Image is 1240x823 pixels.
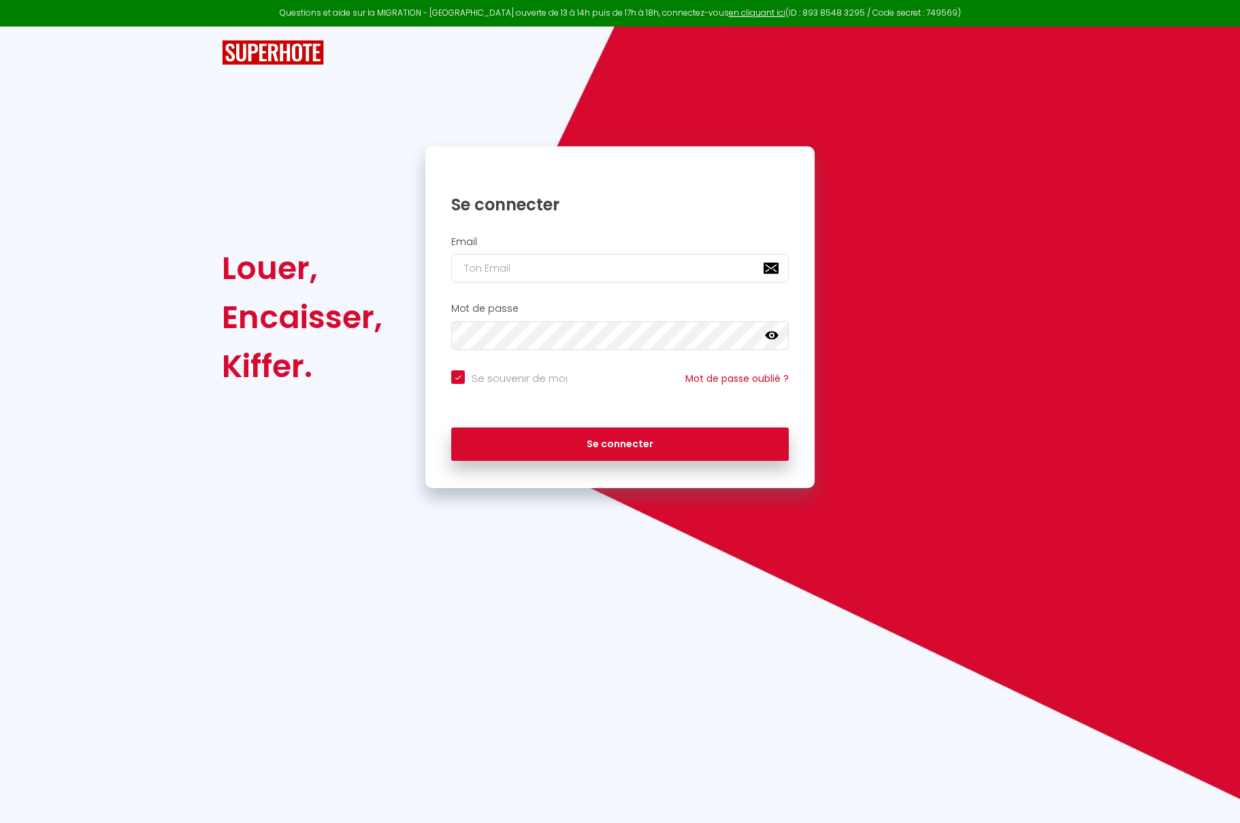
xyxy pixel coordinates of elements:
[451,427,789,462] button: Se connecter
[685,372,789,385] a: Mot de passe oublié ?
[729,7,785,18] a: en cliquant ici
[451,254,789,283] input: Ton Email
[222,293,382,342] div: Encaisser,
[222,244,382,293] div: Louer,
[222,342,382,391] div: Kiffer.
[451,194,789,215] h1: Se connecter
[451,236,789,248] h2: Email
[451,303,789,314] h2: Mot de passe
[222,40,324,65] img: SuperHote logo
